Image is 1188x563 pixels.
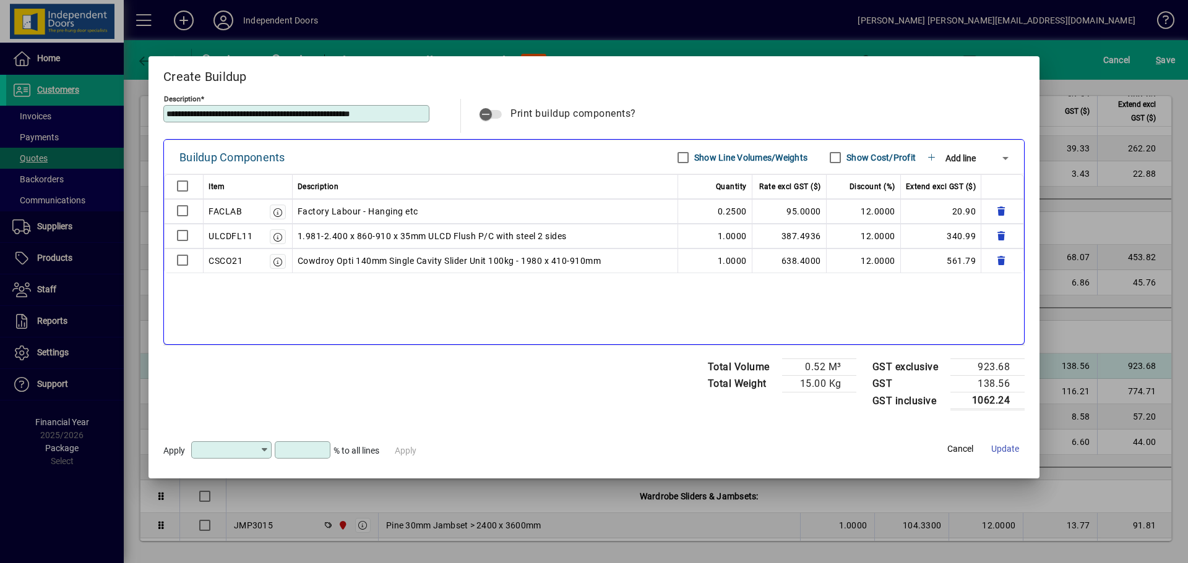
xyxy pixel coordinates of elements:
td: 0.52 M³ [782,359,856,376]
td: 0.2500 [678,199,752,224]
td: GST inclusive [866,392,951,410]
td: 15.00 Kg [782,376,856,392]
td: 1.0000 [678,224,752,248]
div: 638.4000 [757,253,821,268]
td: Factory Labour - Hanging etc [293,199,678,224]
span: % to all lines [334,446,379,455]
div: FACLAB [209,204,242,219]
span: Print buildup components? [510,108,636,119]
td: 1062.24 [950,392,1025,410]
td: GST exclusive [866,359,951,376]
div: CSCO21 [209,253,243,268]
td: 138.56 [950,376,1025,392]
span: Extend excl GST ($) [906,179,976,194]
td: Cowdroy Opti 140mm Single Cavity Slider Unit 100kg - 1980 x 410-910mm [293,248,678,273]
td: 923.68 [950,359,1025,376]
span: Discount (%) [850,179,895,194]
div: 387.4936 [757,229,821,243]
td: 12.0000 [827,199,901,224]
span: Rate excl GST ($) [759,179,821,194]
span: Item [209,179,225,194]
label: Show Line Volumes/Weights [692,151,807,164]
td: 12.0000 [827,248,901,273]
h2: Create Buildup [148,56,1039,92]
td: 561.79 [901,248,982,273]
span: Add line [945,153,976,163]
span: Update [991,442,1019,455]
td: 1.0000 [678,248,752,273]
div: Buildup Components [179,148,285,167]
span: Apply [163,446,185,455]
td: Total Volume [702,359,782,376]
button: Update [985,438,1025,460]
td: Total Weight [702,376,782,392]
mat-label: Description [164,95,200,103]
span: Quantity [716,179,747,194]
td: 340.99 [901,224,982,248]
td: 1.981-2.400 x 860-910 x 35mm ULCD Flush P/C with steel 2 sides [293,224,678,248]
span: Description [298,179,339,194]
div: 95.0000 [757,204,821,219]
td: GST [866,376,951,392]
span: Cancel [947,442,973,455]
button: Cancel [940,438,980,460]
td: 12.0000 [827,224,901,248]
td: 20.90 [901,199,982,224]
label: Show Cost/Profit [844,151,916,164]
div: ULCDFL11 [209,229,252,243]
